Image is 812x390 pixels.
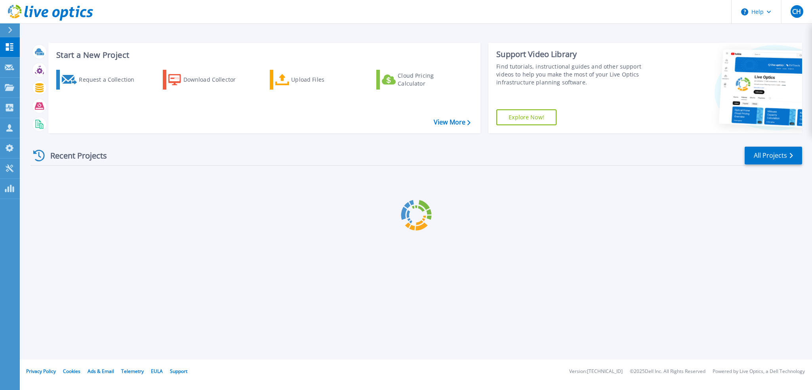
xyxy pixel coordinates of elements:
[56,70,145,90] a: Request a Collection
[434,119,471,126] a: View More
[270,70,358,90] a: Upload Files
[496,109,557,125] a: Explore Now!
[79,72,142,88] div: Request a Collection
[30,146,118,165] div: Recent Projects
[183,72,247,88] div: Download Collector
[398,72,461,88] div: Cloud Pricing Calculator
[496,63,657,86] div: Find tutorials, instructional guides and other support videos to help you make the most of your L...
[88,368,114,375] a: Ads & Email
[376,70,465,90] a: Cloud Pricing Calculator
[26,368,56,375] a: Privacy Policy
[121,368,144,375] a: Telemetry
[63,368,80,375] a: Cookies
[713,369,805,374] li: Powered by Live Optics, a Dell Technology
[496,49,657,59] div: Support Video Library
[291,72,355,88] div: Upload Files
[163,70,251,90] a: Download Collector
[151,368,163,375] a: EULA
[56,51,470,59] h3: Start a New Project
[630,369,705,374] li: © 2025 Dell Inc. All Rights Reserved
[745,147,802,164] a: All Projects
[569,369,623,374] li: Version: [TECHNICAL_ID]
[170,368,187,375] a: Support
[792,8,801,15] span: CH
